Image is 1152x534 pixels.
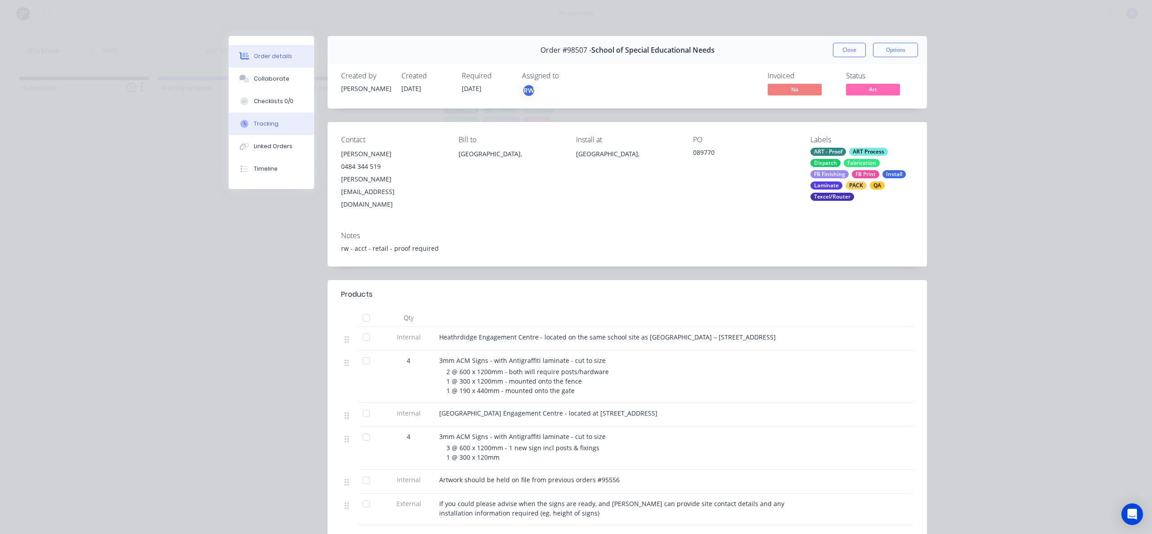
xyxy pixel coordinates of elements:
button: Timeline [229,158,314,180]
div: Assigned to [522,72,612,80]
span: [DATE] [401,84,421,93]
span: Art [846,84,900,95]
button: Tracking [229,113,314,135]
div: PO [693,136,796,144]
div: 0484 344 519 [341,160,444,173]
div: [PERSON_NAME]0484 344 519[PERSON_NAME][EMAIL_ADDRESS][DOMAIN_NAME] [341,148,444,211]
div: Collaborate [254,75,289,83]
button: Linked Orders [229,135,314,158]
span: Order #98507 - [540,46,591,54]
div: [GEOGRAPHIC_DATA], [576,148,679,176]
span: School of Special Educational Needs [591,46,715,54]
div: Install [882,170,906,178]
div: FB Finishing [810,170,849,178]
div: PACK [846,181,867,190]
button: Checklists 0/0 [229,90,314,113]
div: Linked Orders [254,142,292,150]
span: Internal [385,408,432,418]
div: Open Intercom Messenger [1121,503,1143,525]
div: Order details [254,52,292,60]
div: Invoiced [768,72,835,80]
div: [GEOGRAPHIC_DATA], [459,148,562,160]
button: Close [833,43,866,57]
button: Art [846,84,900,97]
div: Created [401,72,451,80]
span: 2 @ 600 x 1200mm - both will require posts/hardware 1 @ 300 x 1200mm - mounted onto the fence 1 @... [446,367,609,395]
div: Timeline [254,165,278,173]
span: Artwork should be held on file from previous orders #95556 [439,475,620,484]
div: Tracking [254,120,279,128]
div: Labels [810,136,913,144]
div: QA [870,181,885,190]
span: [DATE] [462,84,481,93]
button: Order details [229,45,314,68]
div: ART - Proof [810,148,846,156]
span: 4 [407,432,410,441]
span: No [768,84,822,95]
span: 4 [407,356,410,365]
div: Created by [341,72,391,80]
span: 3mm ACM Signs - with Antigraffiti laminate - cut to size [439,432,606,441]
div: [PERSON_NAME] [341,84,391,93]
div: Laminate [810,181,842,190]
span: Heathrdidge Engagement Centre - located on the same school site as [GEOGRAPHIC_DATA] – [STREET_AD... [439,333,776,341]
span: 3 @ 600 x 1200mm - 1 new sign incl posts & fixings 1 @ 300 x 120mm [446,443,599,462]
div: Checklists 0/0 [254,97,293,105]
div: [PERSON_NAME] [341,148,444,160]
div: [GEOGRAPHIC_DATA], [459,148,562,176]
span: External [385,499,432,508]
span: 3mm ACM Signs - with Antigraffiti laminate - cut to size [439,356,606,365]
div: Notes [341,231,913,240]
div: FB Print [852,170,879,178]
div: Status [846,72,913,80]
span: [GEOGRAPHIC_DATA] Engagement Centre - located at [STREET_ADDRESS] [439,409,657,417]
div: Fabrication [844,159,880,167]
div: [PERSON_NAME][EMAIL_ADDRESS][DOMAIN_NAME] [341,173,444,211]
div: [GEOGRAPHIC_DATA], [576,148,679,160]
div: Required [462,72,511,80]
button: Collaborate [229,68,314,90]
span: If you could please advise when the signs are ready, and [PERSON_NAME] can provide site contact d... [439,499,786,517]
button: RW [522,84,535,97]
div: Dispatch [810,159,841,167]
div: rw - acct - retail - proof required [341,244,913,253]
div: 089770 [693,148,796,160]
button: Options [873,43,918,57]
div: Bill to [459,136,562,144]
div: Products [341,289,373,300]
div: Qty [382,309,436,327]
div: Contact [341,136,444,144]
span: Internal [385,475,432,484]
div: ART Process [849,148,888,156]
span: Internal [385,332,432,342]
div: Install at [576,136,679,144]
div: Texcel/Router [810,193,854,201]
